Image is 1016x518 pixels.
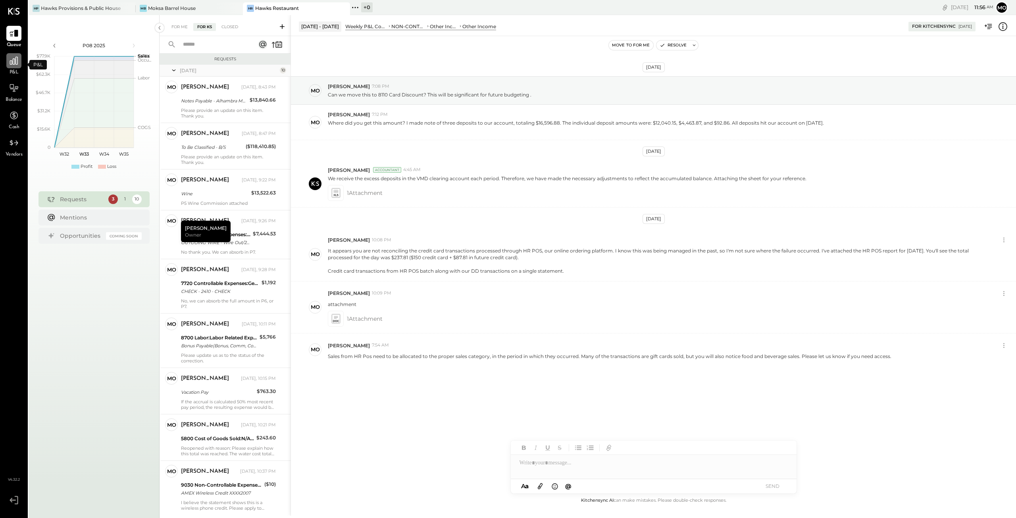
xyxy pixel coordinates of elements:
div: $13,522.63 [251,189,276,197]
span: Vendors [6,151,23,158]
span: 7:12 PM [372,112,388,118]
div: [DATE], 10:21 PM [241,422,276,428]
div: Weekly P&L Comparison [345,23,387,30]
div: [DATE] [643,214,665,224]
div: Requests [60,195,104,203]
div: mo [311,303,320,311]
div: mo [311,250,320,258]
button: Bold [519,443,529,453]
div: OUTGOING WIRE - Wire Out/282503/IMPACT ENTERPR [181,239,250,246]
div: [DATE] [951,4,993,11]
text: W33 [79,151,89,157]
div: Profit [81,164,92,170]
div: Notes Payable - Alhambra MOB [181,97,247,105]
button: SEND [757,481,789,491]
text: W32 [60,151,69,157]
span: 1 Attachment [347,311,383,327]
p: Where did you get this amount? I made note of three deposits to our account, totaling $16,596.88.... [328,119,824,133]
div: 10 [280,67,286,73]
div: For KitchenSync [912,23,956,30]
text: $31.2K [37,108,50,114]
div: [PERSON_NAME] [181,266,229,274]
div: copy link [941,3,949,12]
span: [PERSON_NAME] [328,167,370,173]
text: $15.6K [37,126,50,132]
div: mo [167,421,176,429]
div: mo [311,119,320,126]
div: P08 2025 [60,42,128,49]
button: Add URL [604,443,614,453]
span: a [525,482,529,490]
div: P5 Wine Commission attached [181,200,276,206]
button: Underline [543,443,553,453]
text: W35 [119,151,129,157]
div: [DATE], 10:11 PM [242,321,276,327]
a: P&L [0,53,27,76]
div: [PERSON_NAME] [181,375,229,383]
div: [PERSON_NAME] [181,221,231,242]
a: Cash [0,108,27,131]
text: COGS [138,125,151,130]
div: No thank you. We can absorb in P7. [181,249,276,255]
div: Accountant [373,167,401,173]
text: $46.7K [36,90,50,95]
div: [DATE] [643,146,665,156]
div: [PERSON_NAME] [181,421,229,429]
div: HP [33,5,40,12]
span: Cash [9,124,19,131]
div: For Me [167,23,192,31]
div: 3 [108,194,118,204]
div: Other Income and Expenses [430,23,458,30]
button: Aa [519,482,531,491]
div: CHECK - 2410 - CHECK [181,287,259,295]
div: Please provide an update on this item. Thank you. [181,154,276,165]
div: [DATE], 8:47 PM [242,131,276,137]
div: AMEX Wireless Credit XXXX2007 [181,489,262,497]
div: P&L [29,60,47,69]
div: 8700 Labor:Labor Related Expenses:Bonus [181,334,257,342]
div: Coming Soon [106,232,142,240]
div: mo [167,176,176,184]
text: Sales [138,53,150,59]
div: mo [167,217,176,225]
text: Occu... [138,57,151,63]
div: MB [140,5,147,12]
div: 7720 Controllable Expenses:General & Administrative Expenses:Donations [181,279,259,287]
div: $7,444.53 [253,230,276,238]
div: [DATE], 9:28 PM [241,267,276,273]
span: Balance [6,96,22,104]
span: 1 Attachment [347,185,383,201]
div: Reopened with reason: Please explain how this total was reached. The water cost totals $239.64. T... [181,445,276,456]
p: We receive the excess deposits in the VMD clearing account each period. Therefore, we have made t... [328,175,806,182]
span: [PERSON_NAME] [328,83,370,90]
span: [PERSON_NAME] [328,342,370,349]
div: mo [311,87,320,94]
div: Please update us as to the status of the correction. [181,352,276,364]
div: I believe the statement shows this is a wireless phone credit. Please apply to telephone [181,500,276,511]
div: [PERSON_NAME] [181,130,229,138]
button: Unordered List [573,443,583,453]
span: [PERSON_NAME] [328,111,370,118]
button: Italic [531,443,541,453]
div: Hawks Provisions & Public House [41,5,121,12]
text: $77.9K [37,53,50,59]
div: ($10) [264,480,276,488]
text: 0 [48,144,50,150]
text: W34 [99,151,109,157]
div: [DATE] [180,67,278,74]
div: mo [167,375,176,382]
div: 9030 Non-Controllable Expenses:Other Income and Expenses:Other Income [181,481,262,489]
div: ($118,410.85) [246,142,276,150]
div: $13,840.66 [250,96,276,104]
div: Bonus Payable(Bonus, Comm, Commis) [181,342,257,350]
div: [DATE] [643,62,665,72]
span: Queue [7,42,21,49]
div: $5,766 [260,333,276,341]
div: mo [167,130,176,137]
p: It appears you are not reconciling the credit card transactions processed through HR POS, our onl... [328,247,976,275]
span: 10:08 PM [372,237,391,243]
div: $243.60 [256,434,276,442]
div: For KS [193,23,216,31]
div: $1,192 [262,279,276,287]
span: 7:08 PM [372,83,389,90]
